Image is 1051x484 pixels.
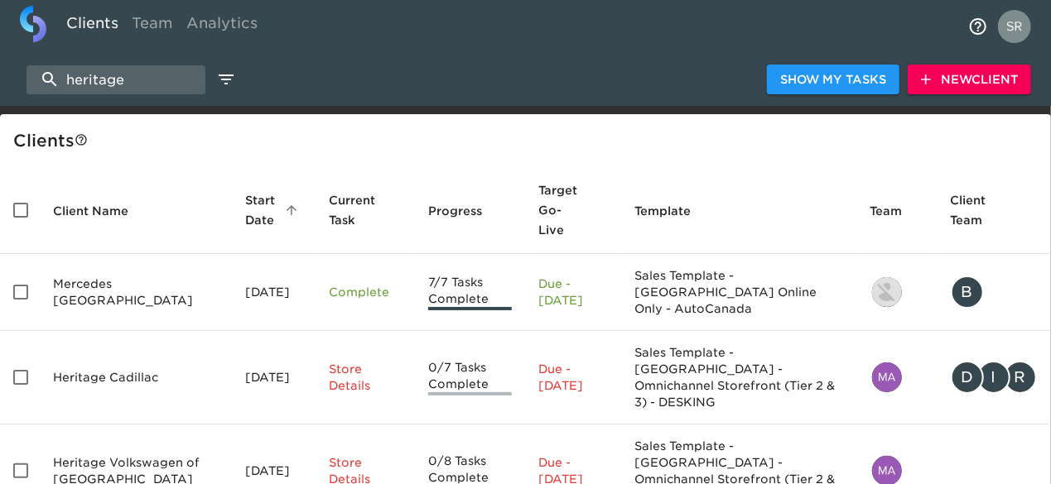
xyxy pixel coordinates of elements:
[329,190,402,230] span: Current Task
[951,361,984,394] div: D
[634,201,712,221] span: Template
[1004,361,1037,394] div: R
[75,133,88,146] svg: This is a list of all of your clients and clients shared with you
[780,69,886,90] span: Show My Tasks
[180,6,264,46] a: Analytics
[621,254,857,331] td: Sales Template - [GEOGRAPHIC_DATA] Online Only - AutoCanada
[621,331,857,424] td: Sales Template - [GEOGRAPHIC_DATA] - Omnichannel Storefront (Tier 2 & 3) - DESKING
[428,201,504,221] span: Progress
[40,254,232,331] td: Mercedes [GEOGRAPHIC_DATA]
[13,127,1044,154] div: Client s
[538,276,608,309] p: Due - [DATE]
[27,65,205,94] input: search
[40,331,232,424] td: Heritage Cadillac
[951,361,1038,394] div: dgaynor@heritagecadillac.net, ingy@ehautomotive.com, rsteadman@heritagecadillac.net
[329,284,402,300] p: Complete
[20,6,46,42] img: logo
[958,7,998,46] button: notifications
[870,361,924,394] div: matthew.grajales@cdk.com
[951,276,984,309] div: B
[538,361,608,394] p: Due - [DATE]
[872,277,902,307] img: ryan.tamanini@roadster.com
[232,254,316,331] td: [DATE]
[538,180,608,240] span: Target Go-Live
[998,10,1031,43] img: Profile
[538,180,586,240] span: Calculated based on the start date and the duration of all Tasks contained in this Hub.
[329,361,402,394] p: Store Details
[951,190,1038,230] span: Client Team
[870,276,924,309] div: ryan.tamanini@roadster.com
[415,331,525,424] td: 0/7 Tasks Complete
[977,361,1010,394] div: I
[921,69,1018,90] span: New Client
[60,6,125,46] a: Clients
[245,190,302,230] span: Start Date
[329,190,380,230] span: This is the next Task in this Hub that should be completed
[232,331,316,424] td: [DATE]
[767,65,899,95] button: Show My Tasks
[212,65,240,93] button: edit
[870,201,924,221] span: Team
[125,6,180,46] a: Team
[951,276,1038,309] div: byates@mbhv.ca
[53,201,150,221] span: Client Name
[415,254,525,331] td: 7/7 Tasks Complete
[908,65,1031,95] button: NewClient
[872,362,902,392] img: matthew.grajales@cdk.com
